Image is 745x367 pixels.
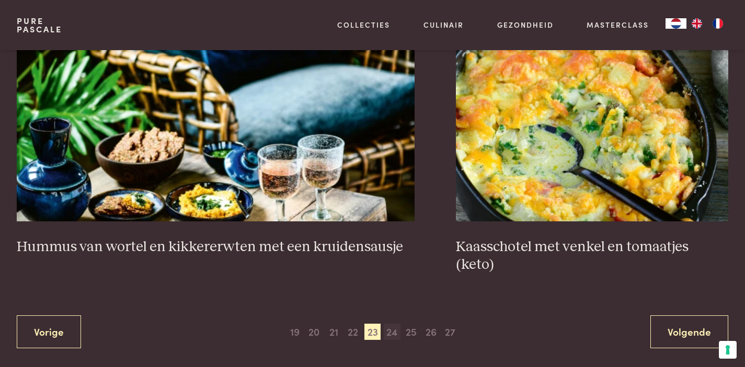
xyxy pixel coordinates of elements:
[686,18,707,29] a: EN
[497,19,554,30] a: Gezondheid
[403,324,420,340] span: 25
[707,18,728,29] a: FR
[17,13,415,221] img: Hummus van wortel en kikkererwten met een kruidensausje
[17,315,81,348] a: Vorige
[423,19,464,30] a: Culinair
[650,315,728,348] a: Volgende
[345,324,361,340] span: 22
[719,341,737,359] button: Uw voorkeuren voor toestemming voor trackingtechnologieën
[286,324,303,340] span: 19
[442,324,459,340] span: 27
[666,18,728,29] aside: Language selected: Nederlands
[384,324,400,340] span: 24
[17,13,415,256] a: Hummus van wortel en kikkererwten met een kruidensausje Hummus van wortel en kikkererwten met een...
[456,238,728,274] h3: Kaasschotel met venkel en tomaatjes (keto)
[306,324,323,340] span: 20
[364,324,381,340] span: 23
[422,324,439,340] span: 26
[686,18,728,29] ul: Language list
[17,17,62,33] a: PurePascale
[666,18,686,29] div: Language
[666,18,686,29] a: NL
[325,324,342,340] span: 21
[456,13,728,221] img: Kaasschotel met venkel en tomaatjes (keto)
[337,19,390,30] a: Collecties
[17,238,415,256] h3: Hummus van wortel en kikkererwten met een kruidensausje
[587,19,649,30] a: Masterclass
[456,13,728,274] a: Kaasschotel met venkel en tomaatjes (keto) Kaasschotel met venkel en tomaatjes (keto)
